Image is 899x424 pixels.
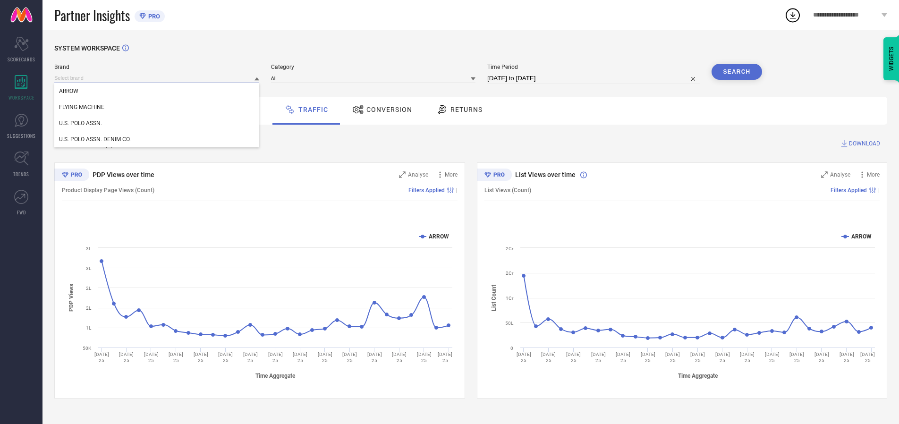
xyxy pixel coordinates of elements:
[144,352,159,363] text: [DATE] 25
[119,352,134,363] text: [DATE] 25
[505,321,514,326] text: 50L
[789,352,804,363] text: [DATE] 25
[506,296,514,301] text: 1Cr
[860,352,875,363] text: [DATE] 25
[392,352,407,363] text: [DATE] 25
[54,73,259,83] input: Select brand
[54,131,259,147] div: U.S. POLO ASSN. DENIM CO.
[821,171,828,178] svg: Zoom
[86,305,92,311] text: 2L
[408,187,445,194] span: Filters Applied
[54,6,130,25] span: Partner Insights
[93,171,154,178] span: PDP Views over time
[477,169,512,183] div: Premium
[515,171,576,178] span: List Views over time
[678,373,718,379] tspan: Time Aggregate
[450,106,483,113] span: Returns
[851,233,872,240] text: ARROW
[17,209,26,216] span: FWD
[7,132,36,139] span: SUGGESTIONS
[59,104,104,110] span: FLYING MACHINE
[83,346,92,351] text: 50K
[194,352,208,363] text: [DATE] 25
[417,352,432,363] text: [DATE] 25
[86,286,92,291] text: 2L
[54,83,259,99] div: ARROW
[59,88,78,94] span: ARROW
[54,115,259,131] div: U.S. POLO ASSN.
[429,233,449,240] text: ARROW
[293,352,307,363] text: [DATE] 25
[456,187,458,194] span: |
[541,352,556,363] text: [DATE] 25
[591,352,605,363] text: [DATE] 25
[268,352,283,363] text: [DATE] 25
[487,64,700,70] span: Time Period
[59,120,102,127] span: U.S. POLO ASSN.
[318,352,332,363] text: [DATE] 25
[86,325,92,331] text: 1L
[516,352,531,363] text: [DATE] 25
[784,7,801,24] div: Open download list
[54,44,120,52] span: SYSTEM WORKSPACE
[506,271,514,276] text: 2Cr
[54,64,259,70] span: Brand
[712,64,763,80] button: Search
[878,187,880,194] span: |
[366,106,412,113] span: Conversion
[298,106,328,113] span: Traffic
[740,352,755,363] text: [DATE] 25
[86,246,92,251] text: 3L
[814,352,829,363] text: [DATE] 25
[849,139,880,148] span: DOWNLOAD
[839,352,854,363] text: [DATE] 25
[399,171,406,178] svg: Zoom
[640,352,655,363] text: [DATE] 25
[243,352,258,363] text: [DATE] 25
[510,346,513,351] text: 0
[169,352,183,363] text: [DATE] 25
[146,13,160,20] span: PRO
[445,171,458,178] span: More
[54,169,89,183] div: Premium
[690,352,705,363] text: [DATE] 25
[506,246,514,251] text: 2Cr
[484,187,531,194] span: List Views (Count)
[13,170,29,178] span: TRENDS
[94,352,109,363] text: [DATE] 25
[54,99,259,115] div: FLYING MACHINE
[616,352,630,363] text: [DATE] 25
[566,352,581,363] text: [DATE] 25
[665,352,680,363] text: [DATE] 25
[831,187,867,194] span: Filters Applied
[342,352,357,363] text: [DATE] 25
[867,171,880,178] span: More
[830,171,850,178] span: Analyse
[255,373,296,379] tspan: Time Aggregate
[8,56,35,63] span: SCORECARDS
[218,352,233,363] text: [DATE] 25
[715,352,729,363] text: [DATE] 25
[487,73,700,84] input: Select time period
[86,266,92,271] text: 3L
[408,171,428,178] span: Analyse
[764,352,779,363] text: [DATE] 25
[8,94,34,101] span: WORKSPACE
[271,64,476,70] span: Category
[59,136,131,143] span: U.S. POLO ASSN. DENIM CO.
[491,284,497,311] tspan: List Count
[68,284,75,312] tspan: PDP Views
[438,352,452,363] text: [DATE] 25
[367,352,382,363] text: [DATE] 25
[62,187,154,194] span: Product Display Page Views (Count)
